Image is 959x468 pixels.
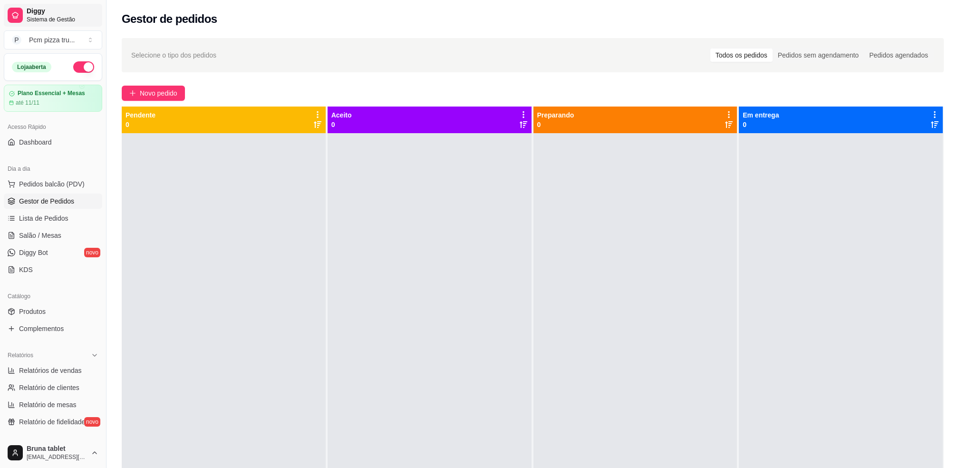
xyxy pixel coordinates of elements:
[129,90,136,97] span: plus
[19,214,68,223] span: Lista de Pedidos
[27,16,98,23] span: Sistema de Gestão
[4,441,102,464] button: Bruna tablet[EMAIL_ADDRESS][DOMAIN_NAME]
[773,49,864,62] div: Pedidos sem agendamento
[4,304,102,319] a: Produtos
[4,228,102,243] a: Salão / Mesas
[4,194,102,209] a: Gestor de Pedidos
[4,262,102,277] a: KDS
[27,445,87,453] span: Bruna tablet
[4,119,102,135] div: Acesso Rápido
[126,110,155,120] p: Pendente
[73,61,94,73] button: Alterar Status
[4,380,102,395] a: Relatório de clientes
[743,120,779,129] p: 0
[4,161,102,176] div: Dia a dia
[19,265,33,274] span: KDS
[4,4,102,27] a: DiggySistema de Gestão
[131,50,216,60] span: Selecione o tipo dos pedidos
[8,351,33,359] span: Relatórios
[122,11,217,27] h2: Gestor de pedidos
[19,231,61,240] span: Salão / Mesas
[27,453,87,461] span: [EMAIL_ADDRESS][DOMAIN_NAME]
[4,30,102,49] button: Select a team
[29,35,75,45] div: Pcm pizza tru ...
[4,414,102,429] a: Relatório de fidelidadenovo
[19,248,48,257] span: Diggy Bot
[19,196,74,206] span: Gestor de Pedidos
[19,307,46,316] span: Produtos
[4,176,102,192] button: Pedidos balcão (PDV)
[27,7,98,16] span: Diggy
[710,49,773,62] div: Todos os pedidos
[4,363,102,378] a: Relatórios de vendas
[4,85,102,112] a: Plano Essencial + Mesasaté 11/11
[19,324,64,333] span: Complementos
[18,90,85,97] article: Plano Essencial + Mesas
[4,397,102,412] a: Relatório de mesas
[19,383,79,392] span: Relatório de clientes
[864,49,933,62] div: Pedidos agendados
[4,245,102,260] a: Diggy Botnovo
[743,110,779,120] p: Em entrega
[331,120,352,129] p: 0
[4,289,102,304] div: Catálogo
[537,120,574,129] p: 0
[331,110,352,120] p: Aceito
[140,88,177,98] span: Novo pedido
[4,135,102,150] a: Dashboard
[19,179,85,189] span: Pedidos balcão (PDV)
[16,99,39,107] article: até 11/11
[19,400,77,409] span: Relatório de mesas
[19,417,85,427] span: Relatório de fidelidade
[537,110,574,120] p: Preparando
[122,86,185,101] button: Novo pedido
[12,62,51,72] div: Loja aberta
[4,321,102,336] a: Complementos
[126,120,155,129] p: 0
[19,137,52,147] span: Dashboard
[12,35,21,45] span: P
[4,211,102,226] a: Lista de Pedidos
[19,366,82,375] span: Relatórios de vendas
